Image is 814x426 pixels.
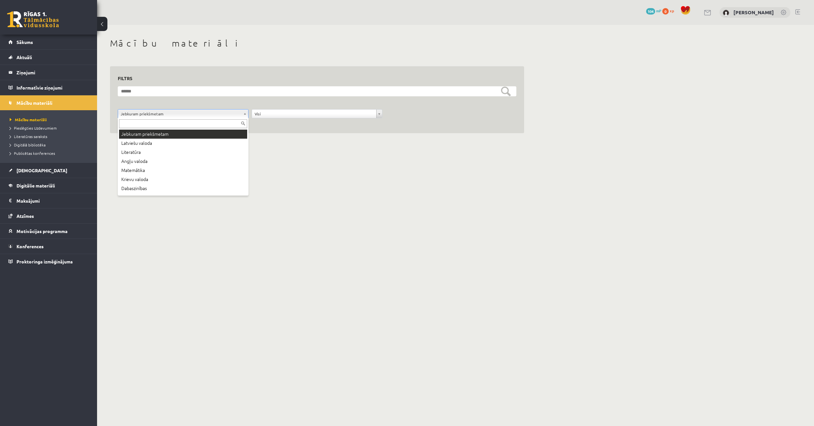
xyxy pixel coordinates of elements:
div: Angļu valoda [119,157,247,166]
div: Datorika [119,193,247,202]
div: Dabaszinības [119,184,247,193]
div: Latviešu valoda [119,139,247,148]
div: Matemātika [119,166,247,175]
div: Krievu valoda [119,175,247,184]
div: Literatūra [119,148,247,157]
div: Jebkuram priekšmetam [119,130,247,139]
